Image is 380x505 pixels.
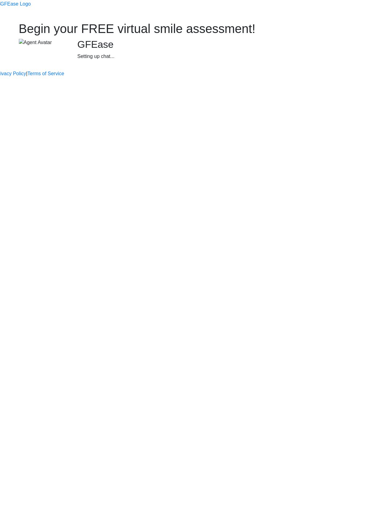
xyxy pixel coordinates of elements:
a: | [26,70,27,77]
a: Terms of Service [27,70,64,77]
div: Setting up chat... [77,53,361,60]
h2: GFEase [77,39,361,50]
img: Agent Avatar [19,39,52,46]
h1: Begin your FREE virtual smile assessment! [19,21,361,36]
